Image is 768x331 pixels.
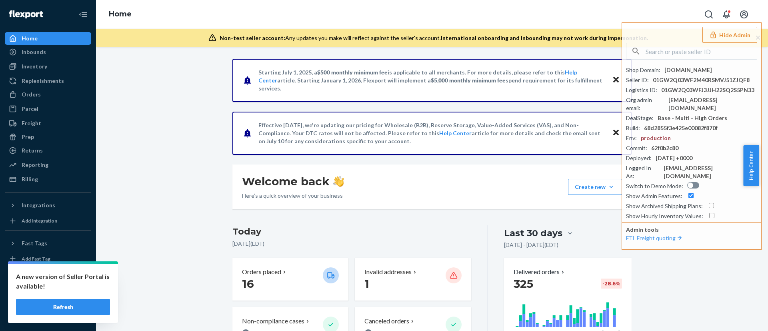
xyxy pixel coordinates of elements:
a: Prep [5,130,91,143]
button: Talk to Support [5,281,91,294]
div: Prep [22,133,34,141]
button: Invalid addresses 1 [355,258,471,301]
button: Help Center [743,145,759,186]
p: [DATE] ( EDT ) [232,240,471,248]
div: Deployed : [626,154,652,162]
div: 68d2855f3e425e00082f870f [644,124,718,132]
span: $5,000 monthly minimum fee [431,77,506,84]
a: Orders [5,88,91,101]
div: Logistics ID : [626,86,657,94]
a: Inbounds [5,46,91,58]
a: Add Fast Tag [5,253,91,265]
span: Non-test seller account: [220,34,285,41]
input: Search or paste seller ID [646,43,757,59]
a: Help Center [439,130,472,136]
a: Billing [5,173,91,186]
h1: Welcome back [242,174,344,189]
p: Invalid addresses [364,267,412,277]
div: 01GW2Q03WF2M40RSMVJ51ZJQF8 [653,76,750,84]
p: Effective [DATE], we're updating our pricing for Wholesale (B2B), Reserve Storage, Value-Added Se... [258,121,604,145]
a: Freight [5,117,91,130]
a: Replenishments [5,74,91,87]
a: Settings [5,268,91,281]
div: Shop Domain : [626,66,660,74]
div: production [641,134,671,142]
div: Integrations [22,201,55,209]
div: Home [22,34,38,42]
span: 325 [514,277,533,291]
div: Inbounds [22,48,46,56]
div: Returns [22,146,43,154]
div: Logged In As : [626,164,660,180]
button: Give Feedback [5,309,91,321]
div: 62f0b2c80 [651,144,678,152]
button: Delivered orders [514,267,566,277]
button: Orders placed 16 [232,258,348,301]
img: hand-wave emoji [333,176,344,187]
p: A new version of Seller Portal is available! [16,272,110,291]
p: [DATE] - [DATE] ( EDT ) [504,241,558,249]
a: Home [5,32,91,45]
p: Starting July 1, 2025, a is applicable to all merchants. For more details, please refer to this a... [258,68,604,92]
div: Org admin email : [626,96,664,112]
div: Billing [22,175,38,183]
div: Inventory [22,62,47,70]
a: Parcel [5,102,91,115]
div: Any updates you make will reflect against the seller's account. [220,34,648,42]
div: Build : [626,124,640,132]
a: FTL Freight quoting [626,235,684,241]
button: Fast Tags [5,237,91,250]
div: Last 30 days [504,227,562,239]
h3: Today [232,225,471,238]
a: Inventory [5,60,91,73]
a: Home [109,10,132,18]
p: Canceled orders [364,317,409,326]
button: Open account menu [736,6,752,22]
div: Show Admin Features : [626,192,682,200]
div: [EMAIL_ADDRESS][DOMAIN_NAME] [668,96,757,112]
button: Open Search Box [701,6,717,22]
a: Help Center [5,295,91,308]
button: Close [611,127,621,139]
div: [DOMAIN_NAME] [664,66,712,74]
button: Close Navigation [75,6,91,22]
p: Non-compliance cases [242,317,304,326]
a: Add Integration [5,215,91,227]
div: DealStage : [626,114,654,122]
button: Refresh [16,299,110,315]
div: Switch to Demo Mode : [626,182,683,190]
div: [EMAIL_ADDRESS][DOMAIN_NAME] [664,164,757,180]
img: Flexport logo [9,10,43,18]
div: [DATE] +0000 [656,154,692,162]
button: Open notifications [718,6,734,22]
div: Env : [626,134,637,142]
div: Show Hourly Inventory Values : [626,212,703,220]
div: Seller ID : [626,76,649,84]
p: Admin tools [626,226,757,234]
span: $500 monthly minimum fee [317,69,388,76]
button: Close [611,74,621,86]
button: Integrations [5,199,91,212]
button: Hide Admin [702,27,757,43]
div: Orders [22,90,41,98]
div: -28.6 % [601,279,622,289]
span: 16 [242,277,254,291]
div: Reporting [22,161,48,169]
p: Here’s a quick overview of your business [242,192,344,200]
button: Create new [568,179,622,195]
div: Replenishments [22,77,64,85]
div: Add Integration [22,217,57,224]
div: Show Archived Shipping Plans : [626,202,703,210]
a: Returns [5,144,91,157]
ol: breadcrumbs [102,3,138,26]
a: Reporting [5,158,91,171]
div: Commit : [626,144,647,152]
span: 1 [364,277,369,291]
div: Parcel [22,105,38,113]
div: Freight [22,119,41,127]
div: Base - Multi - High Orders [658,114,727,122]
div: Fast Tags [22,239,47,247]
div: Add Fast Tag [22,255,50,262]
